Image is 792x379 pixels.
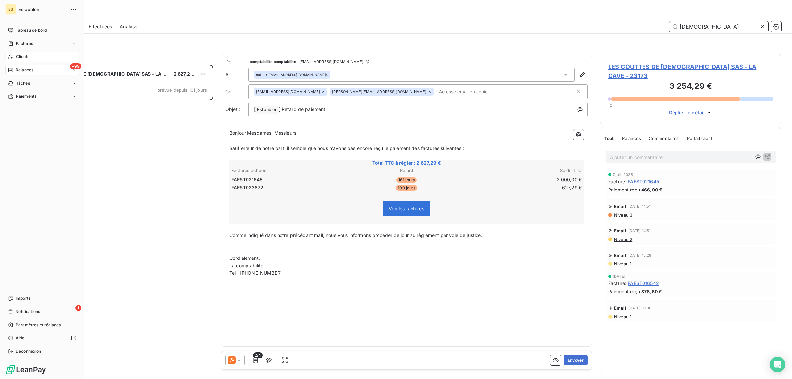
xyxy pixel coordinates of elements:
span: ] Retard de paiement [279,106,326,112]
span: FAEST016542 [628,280,659,287]
span: Facture : [608,178,626,185]
span: Paiements [16,93,36,99]
span: [DATE] 14:51 [628,229,651,233]
h3: 3 254,29 € [608,80,773,93]
span: Email [614,305,626,311]
span: LES GOUTTES DE [DEMOGRAPHIC_DATA] SAS - LA CAVE [47,71,175,77]
label: Cc : [225,88,248,95]
span: Estoublon [256,106,278,114]
span: [DATE] 10:30 [628,306,652,310]
span: [EMAIL_ADDRESS][DOMAIN_NAME] [256,90,320,94]
a: Aide [5,333,79,343]
span: [DATE] 15:29 [628,253,652,257]
span: Paramètres et réglages [16,322,61,328]
span: Paiement reçu [608,288,640,295]
span: [DATE] [613,274,625,278]
span: Imports [16,295,30,301]
span: 100 jours [396,185,417,191]
input: Adresse email en copie ... [436,87,512,97]
span: Paiement reçu [608,186,640,193]
input: Rechercher [669,21,768,32]
span: 161 jours [396,177,417,183]
span: La comptabilité [229,263,263,268]
span: Factures [16,41,33,47]
span: Email [614,253,626,258]
span: 466,90 € [641,186,662,193]
span: Comme indiqué dans notre précédant mail, nous vous informons procéder ce jour au règlement par vo... [229,232,482,238]
span: Effectuées [89,23,112,30]
div: Open Intercom Messenger [770,357,785,372]
span: Notifications [16,309,40,315]
span: 878,60 € [641,288,662,295]
span: Estoublon [18,7,66,12]
th: Factures échues [231,167,347,174]
span: Relances [622,136,641,141]
span: 7 juil. 2025 [613,173,633,177]
span: Analyse [120,23,137,30]
span: Tableau de bord [16,27,47,33]
button: Envoyer [564,355,588,365]
span: - [EMAIL_ADDRESS][DOMAIN_NAME] [298,60,363,64]
span: Tout [604,136,614,141]
span: +99 [70,63,81,69]
span: Déplier le détail [669,109,705,116]
span: De : [225,58,248,65]
span: Portail client [687,136,712,141]
span: Relances [16,67,33,73]
span: prévue depuis 101 jours [157,87,207,93]
span: Email [614,228,626,233]
span: 1 [75,305,81,311]
span: Tel : [PHONE_NUMBER] [229,270,282,276]
div: ES [5,4,16,15]
span: null . [256,72,264,77]
span: Déconnexion [16,348,41,354]
th: Solde TTC [466,167,582,174]
span: [PERSON_NAME][EMAIL_ADDRESS][DOMAIN_NAME] [332,90,426,94]
span: Total TTC à régler : 2 627,29 € [230,160,583,166]
td: 627,29 € [466,184,582,191]
td: 2 000,00 € [466,176,582,183]
span: [DATE] 14:51 [628,204,651,208]
span: Clients [16,54,29,60]
span: FAEST021645 [231,176,263,183]
th: Retard [348,167,465,174]
span: [ [254,106,256,112]
span: Niveau 2 [613,237,632,242]
button: Déplier le détail [667,109,715,116]
img: Logo LeanPay [5,364,46,375]
span: Voir les factures [389,206,424,211]
span: comptabilite comptabilite [250,60,296,64]
span: Sauf erreur de notre part, il semble que nous n’avons pas encore reçu le paiement des factures su... [229,145,464,151]
span: Niveau 1 [613,314,631,319]
span: Facture : [608,280,626,287]
span: Commentaires [649,136,679,141]
label: À : [225,71,248,78]
span: 0 [610,103,612,108]
span: Niveau 3 [613,212,632,218]
span: LES GOUTTES DE [DEMOGRAPHIC_DATA] SAS - LA CAVE - 23173 [608,62,773,80]
span: 2/4 [253,352,263,358]
span: Objet : [225,106,240,112]
span: Tâches [16,80,30,86]
span: FAEST021645 [628,178,659,185]
span: Bonjour Mesdames, Messieurs, [229,130,298,136]
span: Niveau 1 [613,261,631,266]
span: FAEST023872 [231,184,264,191]
div: <[EMAIL_ADDRESS][DOMAIN_NAME]> [256,72,328,77]
span: Email [614,204,626,209]
span: Aide [16,335,25,341]
span: Cordialement, [229,255,260,261]
span: 2 627,29 € [174,71,198,77]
